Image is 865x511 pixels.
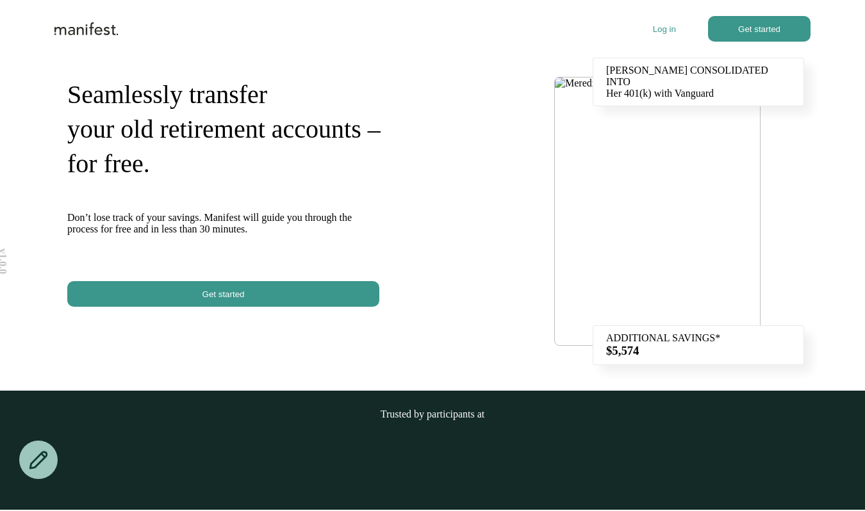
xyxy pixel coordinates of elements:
h3: $5,574 [606,344,791,358]
img: Meredith [555,77,760,89]
button: Get started [708,16,811,42]
button: Get started [67,281,379,307]
p: Don’t lose track of your savings. Manifest will guide you through the process for free and in les... [67,212,396,235]
div: ADDITIONAL SAVINGS* [606,332,791,344]
div: [PERSON_NAME] CONSOLIDATED INTO [606,65,791,88]
button: Log in [653,24,676,34]
div: Her 401(k) with Vanguard [606,88,791,99]
h1: Seamlessly transfer your old retirement accounts – for free. [67,77,396,181]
